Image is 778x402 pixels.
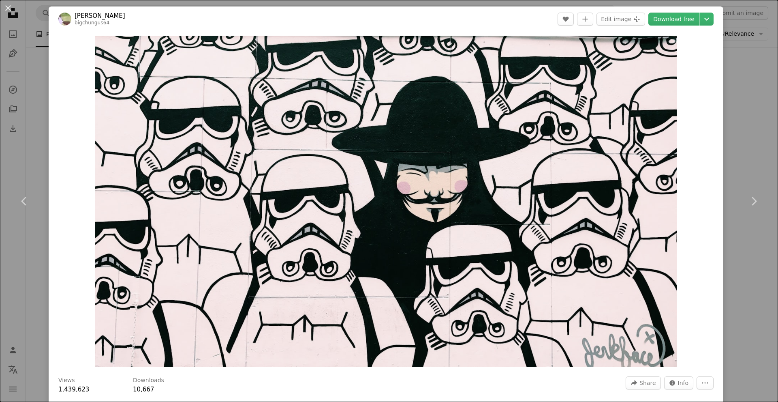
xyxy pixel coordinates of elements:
[58,386,89,393] span: 1,439,623
[133,376,164,385] h3: Downloads
[75,20,109,26] a: bigchungus64
[729,162,778,240] a: Next
[596,13,645,26] button: Edit image
[664,376,694,389] button: Stats about this image
[558,13,574,26] button: Like
[577,13,593,26] button: Add to Collection
[95,36,677,367] button: Zoom in on this image
[700,13,714,26] button: Choose download size
[95,36,677,367] img: Guy Fawks surrounded by Star Wars Stormtrooper illustration
[626,376,660,389] button: Share this image
[697,376,714,389] button: More Actions
[133,386,154,393] span: 10,667
[58,376,75,385] h3: Views
[678,377,689,389] span: Info
[58,13,71,26] img: Go to richard thomposn's profile
[648,13,699,26] a: Download free
[75,12,125,20] a: [PERSON_NAME]
[639,377,656,389] span: Share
